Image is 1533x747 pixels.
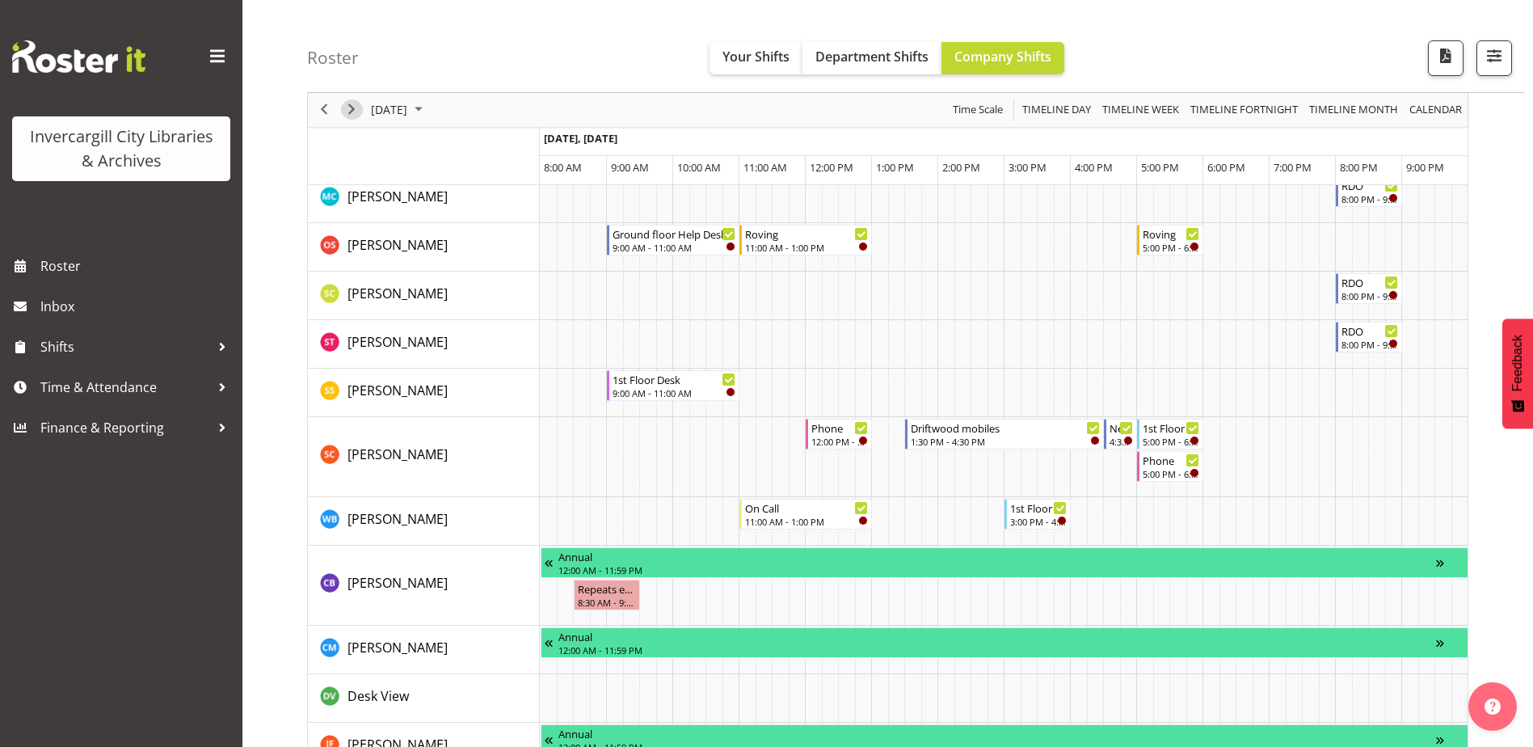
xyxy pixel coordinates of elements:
[1009,160,1047,175] span: 3:00 PM
[1141,160,1179,175] span: 5:00 PM
[347,187,448,206] a: [PERSON_NAME]
[369,100,409,120] span: [DATE]
[1502,319,1533,428] button: Feedback - Show survey
[347,381,448,400] a: [PERSON_NAME]
[40,335,210,359] span: Shifts
[1137,419,1203,449] div: Serena Casey"s event - 1st Floor Desk Begin From Friday, September 26, 2025 at 5:00:00 PM GMT+12:...
[613,241,735,254] div: 9:00 AM - 11:00 AM
[308,369,540,417] td: Saranya Sarisa resource
[308,674,540,723] td: Desk View resource
[347,687,409,705] span: Desk View
[347,332,448,352] a: [PERSON_NAME]
[308,320,540,369] td: Saniya Thompson resource
[12,40,145,73] img: Rosterit website logo
[745,226,868,242] div: Roving
[905,419,1104,449] div: Serena Casey"s event - Driftwood mobiles Begin From Friday, September 26, 2025 at 1:30:00 PM GMT+...
[1100,100,1182,120] button: Timeline Week
[347,639,448,656] span: [PERSON_NAME]
[1143,452,1199,468] div: Phone
[347,284,448,303] a: [PERSON_NAME]
[347,445,448,463] span: [PERSON_NAME]
[365,93,432,127] div: September 26, 2025
[369,100,430,120] button: September 2025
[811,435,868,448] div: 12:00 PM - 1:00 PM
[613,386,735,399] div: 9:00 AM - 11:00 AM
[1137,225,1203,255] div: Olivia Stanley"s event - Roving Begin From Friday, September 26, 2025 at 5:00:00 PM GMT+12:00 End...
[677,160,721,175] span: 10:00 AM
[1021,100,1093,120] span: Timeline Day
[745,241,868,254] div: 11:00 AM - 1:00 PM
[1485,698,1501,715] img: help-xxl-2.png
[911,420,1100,436] div: Driftwood mobiles
[951,100,1004,120] span: Time Scale
[347,574,448,592] span: [PERSON_NAME]
[1143,435,1199,448] div: 5:00 PM - 6:00 PM
[308,175,540,223] td: Michelle Cunningham resource
[811,420,868,436] div: Phone
[1340,160,1378,175] span: 8:00 PM
[308,546,540,626] td: Chris Broad resource
[1341,338,1398,351] div: 8:00 PM - 9:00 PM
[1336,322,1402,352] div: Saniya Thompson"s event - RDO Begin From Friday, September 26, 2025 at 8:00:00 PM GMT+12:00 Ends ...
[607,225,739,255] div: Olivia Stanley"s event - Ground floor Help Desk Begin From Friday, September 26, 2025 at 9:00:00 ...
[558,548,1436,564] div: Annual
[578,580,636,597] div: Repeats every [DATE] - [PERSON_NAME]
[743,160,787,175] span: 11:00 AM
[942,160,980,175] span: 2:00 PM
[308,223,540,272] td: Olivia Stanley resource
[722,48,790,65] span: Your Shifts
[314,100,335,120] button: Previous
[745,500,868,516] div: On Call
[1428,40,1464,76] button: Download a PDF of the roster for the current day
[810,160,853,175] span: 12:00 PM
[541,627,1468,658] div: Cindy Mulrooney"s event - Annual Begin From Thursday, September 25, 2025 at 12:00:00 AM GMT+12:00...
[347,236,448,254] span: [PERSON_NAME]
[578,596,636,609] div: 8:30 AM - 9:30 AM
[611,160,649,175] span: 9:00 AM
[40,375,210,399] span: Time & Attendance
[347,573,448,593] a: [PERSON_NAME]
[310,93,338,127] div: previous period
[1341,274,1398,290] div: RDO
[308,626,540,674] td: Cindy Mulrooney resource
[1110,435,1133,448] div: 4:30 PM - 5:00 PM
[1075,160,1113,175] span: 4:00 PM
[1207,160,1245,175] span: 6:00 PM
[347,333,448,351] span: [PERSON_NAME]
[1407,100,1465,120] button: Month
[1189,100,1299,120] span: Timeline Fortnight
[1341,323,1398,339] div: RDO
[1274,160,1312,175] span: 7:00 PM
[40,294,234,319] span: Inbox
[607,370,739,401] div: Saranya Sarisa"s event - 1st Floor Desk Begin From Friday, September 26, 2025 at 9:00:00 AM GMT+1...
[1010,500,1067,516] div: 1st Floor Desk
[1406,160,1444,175] span: 9:00 PM
[1336,176,1402,207] div: Michelle Cunningham"s event - RDO Begin From Friday, September 26, 2025 at 8:00:00 PM GMT+12:00 E...
[558,628,1436,644] div: Annual
[347,686,409,706] a: Desk View
[806,419,872,449] div: Serena Casey"s event - Phone Begin From Friday, September 26, 2025 at 12:00:00 PM GMT+12:00 Ends ...
[574,580,640,610] div: Chris Broad"s event - Repeats every friday - Chris Broad Begin From Friday, September 26, 2025 at...
[1188,100,1301,120] button: Fortnight
[558,644,1436,656] div: 12:00 AM - 11:59 PM
[308,417,540,497] td: Serena Casey resource
[1110,420,1133,436] div: Newspapers
[1020,100,1094,120] button: Timeline Day
[307,49,359,67] h4: Roster
[1004,499,1071,530] div: Willem Burger"s event - 1st Floor Desk Begin From Friday, September 26, 2025 at 3:00:00 PM GMT+12...
[28,124,214,173] div: Invercargill City Libraries & Archives
[544,131,617,146] span: [DATE], [DATE]
[308,272,540,320] td: Samuel Carter resource
[1104,419,1137,449] div: Serena Casey"s event - Newspapers Begin From Friday, September 26, 2025 at 4:30:00 PM GMT+12:00 E...
[541,547,1468,578] div: Chris Broad"s event - Annual Begin From Monday, September 15, 2025 at 12:00:00 AM GMT+12:00 Ends ...
[1307,100,1401,120] button: Timeline Month
[739,225,872,255] div: Olivia Stanley"s event - Roving Begin From Friday, September 26, 2025 at 11:00:00 AM GMT+12:00 En...
[1137,451,1203,482] div: Serena Casey"s event - Phone Begin From Friday, September 26, 2025 at 5:00:00 PM GMT+12:00 Ends A...
[1336,273,1402,304] div: Samuel Carter"s event - RDO Begin From Friday, September 26, 2025 at 8:00:00 PM GMT+12:00 Ends At...
[1143,420,1199,436] div: 1st Floor Desk
[1308,100,1400,120] span: Timeline Month
[308,497,540,546] td: Willem Burger resource
[1476,40,1512,76] button: Filter Shifts
[1143,467,1199,480] div: 5:00 PM - 6:00 PM
[347,235,448,255] a: [PERSON_NAME]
